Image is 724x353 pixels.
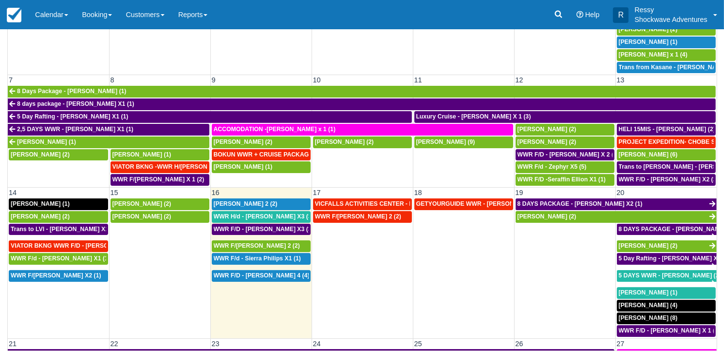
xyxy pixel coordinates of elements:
a: [PERSON_NAME] (2) [516,124,614,136]
span: 17 [312,189,322,196]
p: Shockwave Adventures [634,15,707,24]
a: Luxury Cruise - [PERSON_NAME] X 1 (3) [414,111,716,123]
span: 12 [515,76,524,84]
a: WWR F/D - [PERSON_NAME] X3 (3) [212,224,311,235]
a: Trans to [PERSON_NAME] - [PERSON_NAME] X 1 (2) [617,161,716,173]
a: WWR F/[PERSON_NAME] X2 (1) [9,270,108,282]
span: [PERSON_NAME] (2) [112,200,171,207]
span: 14 [8,189,18,196]
a: Trans to LVI - [PERSON_NAME] X1 (1) [9,224,108,235]
span: WWR F/d - Sierra Philips X1 (1) [214,255,301,262]
span: WWR F/D - [PERSON_NAME] X 1 (1) [619,327,721,334]
a: WWR F/D - [PERSON_NAME] X2 (2) [617,174,716,186]
span: [PERSON_NAME] (2) [315,138,374,145]
span: VIATOR BKNG WWR F/D - [PERSON_NAME] X 1 (1) [11,242,155,249]
span: 16 [211,189,221,196]
span: [PERSON_NAME] (2) [112,213,171,220]
span: [PERSON_NAME] (2) [518,126,576,133]
span: [PERSON_NAME] (9) [416,138,475,145]
span: WWR F/D -Seraffin Ellion X1 (1) [518,176,606,183]
a: WWR F/[PERSON_NAME] X 1 (2) [111,174,209,186]
a: 8 Days Package - [PERSON_NAME] (1) [8,86,716,98]
span: WWR F/[PERSON_NAME] 2 (2) [315,213,401,220]
a: HELI 15MIS - [PERSON_NAME] (2) [617,124,716,136]
span: [PERSON_NAME] (1) [214,163,273,170]
span: 8 [110,76,115,84]
span: [PERSON_NAME] (1) [17,138,76,145]
span: 10 [312,76,322,84]
a: [PERSON_NAME] (9) [414,137,513,148]
a: [PERSON_NAME] (2) [9,211,108,223]
a: VIATOR BKNG -WWR H/[PERSON_NAME] X 2 (2) [111,161,209,173]
span: [PERSON_NAME] 2 (2) [214,200,278,207]
a: WWR F/d - Sierra Philips X1 (1) [212,253,311,265]
a: 5 Day Rafting - [PERSON_NAME] X1 (1) [8,111,412,123]
a: [PERSON_NAME] (6) [617,149,716,161]
a: 8 DAYS PACKAGE - [PERSON_NAME] X 2 (2) [617,224,717,235]
span: VIATOR BKNG -WWR H/[PERSON_NAME] X 2 (2) [112,163,250,170]
a: 5 Day Rafting - [PERSON_NAME] X2 (2) [617,253,717,265]
a: WWR F/d - [PERSON_NAME] X1 (1) [9,253,108,265]
span: WWR F/[PERSON_NAME] X2 (1) [11,272,101,279]
a: VICFALLS ACTIVITIES CENTER - HELICOPTER -[PERSON_NAME] X 4 (4) [313,198,412,210]
span: [PERSON_NAME] (2) [11,151,70,158]
a: [PERSON_NAME] (8) [617,313,716,324]
p: Ressy [634,5,707,15]
a: WWR F/D - [PERSON_NAME] X 2 (2) [516,149,614,161]
a: PROJECT EXPEDITION- CHOBE SAFARI - [GEOGRAPHIC_DATA][PERSON_NAME] 2 (2) [617,137,716,148]
span: ACCOMODATION -[PERSON_NAME] x 1 (1) [214,126,336,133]
a: 5 DAYS WWR - [PERSON_NAME] (2) [617,270,717,282]
a: [PERSON_NAME] (2) [9,149,108,161]
a: [PERSON_NAME] 2 (2) [212,198,311,210]
a: [PERSON_NAME] x 1 (4) [617,49,716,61]
span: WWR F/d - Zephyr X5 (5) [518,163,587,170]
span: Help [585,11,600,19]
span: [PERSON_NAME] (1) [11,200,70,207]
a: 2,5 DAYS WWR - [PERSON_NAME] X1 (1) [8,124,209,136]
a: 8 DAYS PACKAGE - [PERSON_NAME] X2 (1) [516,198,717,210]
span: 15 [110,189,119,196]
span: [PERSON_NAME] x 1 (4) [619,51,687,58]
span: [PERSON_NAME] (2) [518,213,576,220]
span: 19 [515,189,524,196]
span: [PERSON_NAME] (2) [518,138,576,145]
span: 11 [413,76,423,84]
span: [PERSON_NAME] (1) [112,151,171,158]
a: [PERSON_NAME] (1) [617,37,716,48]
span: Luxury Cruise - [PERSON_NAME] X 1 (3) [416,113,531,120]
span: 18 [413,189,423,196]
span: 5 Day Rafting - [PERSON_NAME] X1 (1) [17,113,128,120]
a: ACCOMODATION -[PERSON_NAME] x 1 (1) [212,124,513,136]
a: [PERSON_NAME] (2) [516,137,614,148]
span: [PERSON_NAME] (2) [619,26,678,33]
span: 20 [616,189,626,196]
span: [PERSON_NAME] (1) [619,39,678,45]
a: WWR F/D - [PERSON_NAME] X 1 (1) [617,325,716,337]
i: Help [576,11,583,18]
span: HELI 15MIS - [PERSON_NAME] (2) [619,126,716,133]
span: WWR F/D - [PERSON_NAME] X2 (2) [619,176,719,183]
span: [PERSON_NAME] (2) [214,138,273,145]
a: VIATOR BKNG WWR F/D - [PERSON_NAME] X 1 (1) [9,240,108,252]
span: VICFALLS ACTIVITIES CENTER - HELICOPTER -[PERSON_NAME] X 4 (4) [315,200,521,207]
a: 8 days package - [PERSON_NAME] X1 (1) [8,98,716,110]
span: BOKUN WWR + CRUISE PACKAGE - [PERSON_NAME] South X 2 (2) [214,151,407,158]
span: 24 [312,340,322,348]
a: [PERSON_NAME] (1) [8,137,209,148]
span: 8 DAYS PACKAGE - [PERSON_NAME] X2 (1) [518,200,643,207]
span: 13 [616,76,626,84]
a: WWR F/d - Zephyr X5 (5) [516,161,614,173]
a: [PERSON_NAME] (2) [617,240,717,252]
span: [PERSON_NAME] (1) [619,289,678,296]
a: [PERSON_NAME] (1) [617,287,716,299]
span: WWR F/[PERSON_NAME] 2 (2) [214,242,300,249]
a: [PERSON_NAME] (2) [212,137,311,148]
span: [PERSON_NAME] (8) [619,314,678,321]
span: Trans to LVI - [PERSON_NAME] X1 (1) [11,226,117,233]
a: GETYOURGUIDE WWR - [PERSON_NAME] X 9 (9) [414,198,513,210]
span: 7 [8,76,14,84]
a: BOKUN WWR + CRUISE PACKAGE - [PERSON_NAME] South X 2 (2) [212,149,311,161]
span: 26 [515,340,524,348]
span: WWR H/d - [PERSON_NAME] X3 (3) [214,213,314,220]
a: Trans from Kasane - [PERSON_NAME] X4 (4) [617,62,716,74]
